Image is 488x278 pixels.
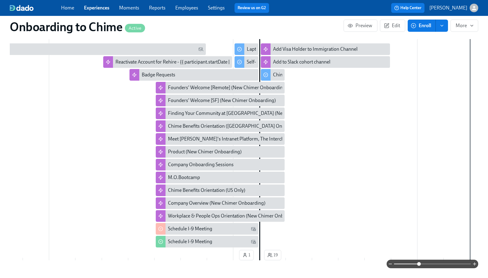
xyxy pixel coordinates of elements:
div: Company Overview (New Chimer Onboarding) [156,197,285,209]
div: Reactivate Account for Rehire - {{ participant.startDate | MM/DD/YYYY }} [115,59,265,65]
svg: Personal Email [198,47,203,52]
div: Meet [PERSON_NAME]'s Intranet Platform, The Interchange (New Chimer Onboarding) [156,133,285,145]
button: 1 [239,250,254,260]
img: dado [10,5,34,11]
svg: Work Email [251,239,256,244]
div: Founders' Welcome [Remote] (New Chimer Onboarding) [156,82,285,93]
a: Reports [149,5,166,11]
a: Experiences [84,5,109,11]
div: Company Onboarding Sessions [156,159,285,170]
h1: Onboarding to Chime [10,20,145,34]
div: Add Visa Holder to Immigration Channel [273,46,358,53]
a: Home [61,5,74,11]
button: Enroll [408,20,436,32]
div: Chime Benefits Orientation ([GEOGRAPHIC_DATA] Only) [156,120,285,132]
div: Founders' Welcome [Remote] (New Chimer Onboarding) [168,84,287,91]
svg: Work Email [251,226,256,231]
button: Help Center [391,3,424,13]
div: Product (New Chimer Onboarding) [156,146,285,158]
span: Edit [385,23,400,29]
button: [PERSON_NAME] [429,4,478,12]
div: Schedule I-9 Meeting [168,238,212,245]
button: More [450,20,478,32]
div: Laptop Log In: {{ participant.startDate | MMM DD, YYYY }} [247,46,367,53]
div: Add Visa Holder to Immigration Channel [261,43,390,55]
p: [PERSON_NAME] [429,5,467,11]
a: Moments [119,5,139,11]
div: Schedule I-9 Meeting [156,236,258,247]
span: Enroll [412,23,431,29]
div: Chime Benefits Orientation (US Only) [156,185,285,196]
span: 1 [242,252,250,258]
div: Schedule I-9 Meeting [156,223,258,235]
span: Help Center [394,5,421,11]
div: Chime Onboarding: {{ participant.startDate | MMM DD, YYYY }} [273,71,404,78]
span: More [456,23,473,29]
div: M.O.Bootcamp [168,174,200,181]
div: Meet [PERSON_NAME]'s Intranet Platform, The Interchange (New Chimer Onboarding) [168,136,351,142]
div: Finding Your Community at [GEOGRAPHIC_DATA] (New Chimer Onboarding) [168,110,331,117]
div: Company Overview (New Chimer Onboarding) [168,200,265,207]
div: Founders' Welcome [SF] (New Chimer Onboarding) [156,95,285,106]
button: Preview [344,20,377,32]
div: Workplace & People Ops Orientation (New Chimer Onboarding) [156,210,285,222]
div: Self-service Onboarding: {{ participant.startDate | MMM DD, YYYY }} [235,56,258,68]
div: Product (New Chimer Onboarding) [168,148,242,155]
button: Review us on G2 [235,3,269,13]
div: Badge Requests [129,69,258,81]
div: Chime Benefits Orientation ([GEOGRAPHIC_DATA] Only) [168,123,287,130]
div: Chime Benefits Orientation (US Only) [168,187,245,194]
div: Badge Requests [142,71,175,78]
a: dado [10,5,61,11]
div: Company Onboarding Sessions [168,161,234,168]
a: Settings [208,5,225,11]
button: enroll [436,20,448,32]
div: M.O.Bootcamp [156,172,285,183]
a: Review us on G2 [238,5,266,11]
span: Preview [349,23,372,29]
a: Employees [175,5,198,11]
span: Active [125,26,145,31]
div: Reactivate Account for Rehire - {{ participant.startDate | MM/DD/YYYY }} [103,56,232,68]
div: Self-service Onboarding: {{ participant.startDate | MMM DD, YYYY }} [247,59,388,65]
div: Schedule I-9 Meeting [168,225,212,232]
div: Laptop Log In: {{ participant.startDate | MMM DD, YYYY }} [235,43,258,55]
div: Finding Your Community at [GEOGRAPHIC_DATA] (New Chimer Onboarding) [156,108,285,119]
div: Add to Slack cohort channel [261,56,390,68]
div: Workplace & People Ops Orientation (New Chimer Onboarding) [168,213,302,219]
button: Edit [380,20,405,32]
div: Founders' Welcome [SF] (New Chimer Onboarding) [168,97,276,104]
div: Chime Onboarding: {{ participant.startDate | MMM DD, YYYY }} [261,69,285,81]
div: Add to Slack cohort channel [273,59,330,65]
